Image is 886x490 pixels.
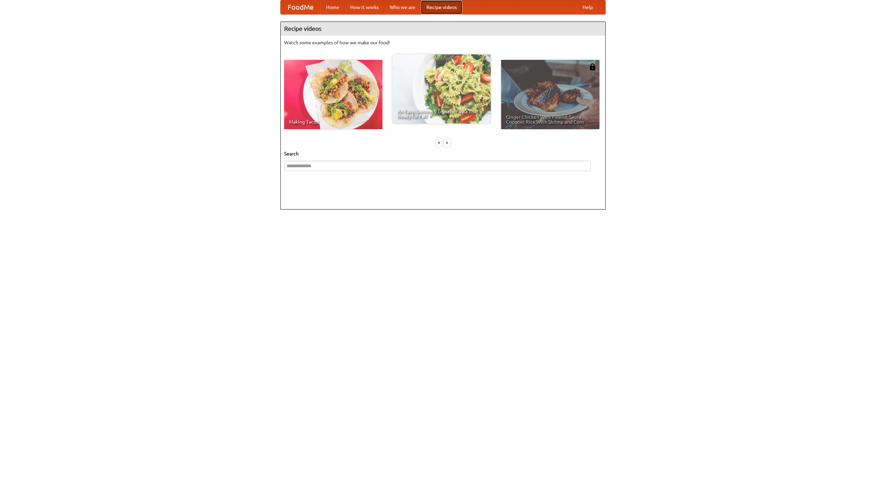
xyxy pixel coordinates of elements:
p: Watch some examples of how we make our food! [284,39,602,46]
span: An Easy, Summery Tomato Pasta That's Ready for Fall [397,109,486,119]
a: Making Tacos [284,60,382,129]
div: » [444,138,450,147]
a: FoodMe [281,0,320,14]
h4: Recipe videos [281,22,605,36]
span: Making Tacos [289,119,378,124]
a: Home [320,0,345,14]
a: An Easy, Summery Tomato Pasta That's Ready for Fall [392,54,491,124]
a: Recipe videos [421,0,462,14]
a: How it works [345,0,384,14]
a: Help [577,0,598,14]
h5: Search [284,150,602,157]
div: « [436,138,442,147]
a: Who we are [384,0,421,14]
img: 483408.png [589,63,596,70]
